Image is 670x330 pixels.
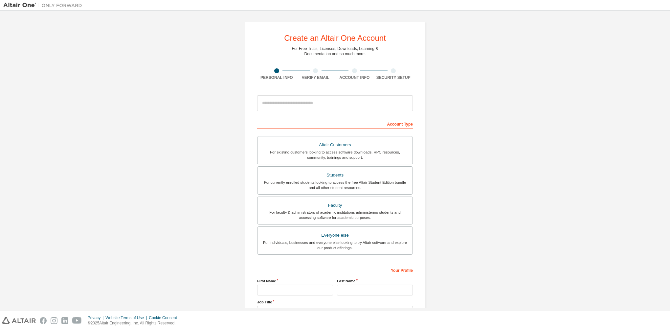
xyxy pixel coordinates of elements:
[292,46,378,57] div: For Free Trials, Licenses, Downloads, Learning & Documentation and so much more.
[261,201,409,210] div: Faculty
[257,118,413,129] div: Account Type
[3,2,85,9] img: Altair One
[40,317,47,324] img: facebook.svg
[261,150,409,160] div: For existing customers looking to access software downloads, HPC resources, community, trainings ...
[88,320,181,326] p: © 2025 Altair Engineering, Inc. All Rights Reserved.
[261,140,409,150] div: Altair Customers
[51,317,57,324] img: instagram.svg
[88,315,105,320] div: Privacy
[261,180,409,190] div: For currently enrolled students looking to access the free Altair Student Edition bundle and all ...
[261,171,409,180] div: Students
[257,265,413,275] div: Your Profile
[337,278,413,284] label: Last Name
[296,75,335,80] div: Verify Email
[374,75,413,80] div: Security Setup
[261,210,409,220] div: For faculty & administrators of academic institutions administering students and accessing softwa...
[261,231,409,240] div: Everyone else
[284,34,386,42] div: Create an Altair One Account
[335,75,374,80] div: Account Info
[261,240,409,250] div: For individuals, businesses and everyone else looking to try Altair software and explore our prod...
[257,299,413,305] label: Job Title
[2,317,36,324] img: altair_logo.svg
[61,317,68,324] img: linkedin.svg
[72,317,82,324] img: youtube.svg
[257,278,333,284] label: First Name
[149,315,181,320] div: Cookie Consent
[105,315,149,320] div: Website Terms of Use
[257,75,296,80] div: Personal Info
